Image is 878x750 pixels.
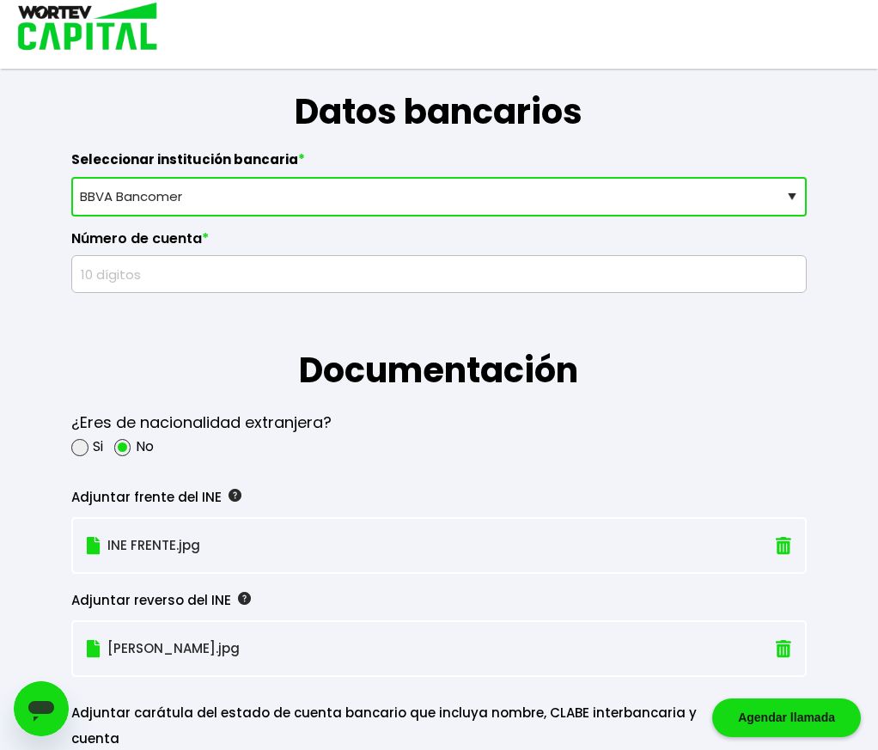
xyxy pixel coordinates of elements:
[87,636,679,662] p: [PERSON_NAME].jpg
[14,681,69,736] iframe: Botón para iniciar la ventana de mensajería
[136,436,154,457] label: No
[93,436,103,457] label: Si
[71,588,733,613] div: Adjuntar reverso del INE
[79,256,799,292] input: 10 dígitos
[776,640,791,658] img: trash.f49e7519.svg
[238,592,251,605] img: gfR76cHglkPwleuBLjWdxeZVvX9Wp6JBDmjRYY8JYDQn16A2ICN00zLTgIroGa6qie5tIuWH7V3AapTKqzv+oMZsGfMUqL5JM...
[71,410,332,436] p: ¿Eres de nacionalidad extranjera?
[229,489,241,502] img: gfR76cHglkPwleuBLjWdxeZVvX9Wp6JBDmjRYY8JYDQn16A2ICN00zLTgIroGa6qie5tIuWH7V3AapTKqzv+oMZsGfMUqL5JM...
[712,698,861,737] div: Agendar llamada
[71,34,807,137] h1: Datos bancarios
[87,533,679,558] p: INE FRENTE.jpg
[87,640,101,658] img: file.874bbc9e.svg
[71,485,733,510] div: Adjuntar frente del INE
[87,537,101,555] img: file.874bbc9e.svg
[71,230,807,256] label: Número de cuenta
[71,293,807,396] h1: Documentación
[71,151,807,177] label: Seleccionar institución bancaria
[776,537,791,555] img: trash.f49e7519.svg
